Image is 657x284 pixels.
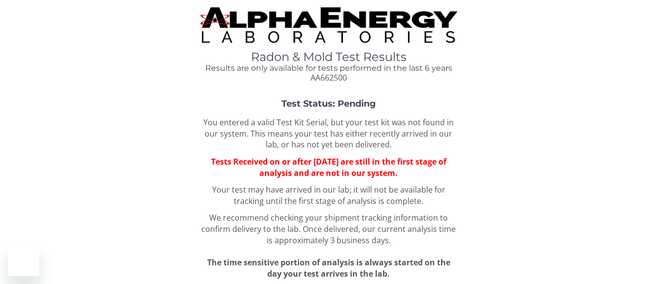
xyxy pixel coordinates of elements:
[200,184,457,207] p: Your test may have arrived in our lab; it will not be available for tracking until the first stag...
[201,212,448,234] span: We recommend checking your shipment tracking information to confirm delivery to the lab.
[200,7,457,43] img: TightCrop.jpg
[200,117,457,151] p: You entered a valid Test Kit Serial, but your test kit was not found in our system. This means yo...
[8,245,39,276] iframe: Button to launch messaging window
[200,64,457,73] h4: Results are only available for tests performed in the last 6 years
[311,72,347,83] span: AA662500
[200,51,457,63] h1: Radon & Mold Test Results
[211,156,446,178] span: Tests Received on or after [DATE] are still in the first stage of analysis and are not in our sys...
[207,257,450,279] span: The time sensitive portion of analysis is always started on the day your test arrives in the lab.
[282,98,376,109] strong: Test Status: Pending
[267,224,456,246] span: Once delivered, our current analysis time is approximately 3 business days.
